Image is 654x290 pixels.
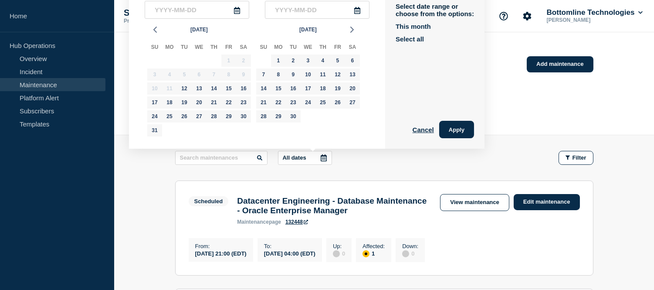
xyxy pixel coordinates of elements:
div: Tuesday, Sep 16, 2025 [287,82,299,95]
div: Tuesday, Aug 12, 2025 [178,82,190,95]
div: Sa [345,42,360,54]
div: Thursday, Aug 7, 2025 [208,68,220,81]
button: [DATE] [187,23,211,36]
div: We [192,42,207,54]
div: Sunday, Aug 3, 2025 [149,68,161,81]
div: Saturday, Aug 9, 2025 [237,68,250,81]
a: View maintenance [440,194,509,211]
div: Thursday, Aug 14, 2025 [208,82,220,95]
span: [DATE] [299,23,317,36]
div: Mo [271,42,286,54]
div: Friday, Aug 29, 2025 [223,110,235,123]
div: [DATE] 21:00 (EDT) [195,249,247,257]
div: Sunday, Sep 21, 2025 [258,96,270,109]
p: Primary Hub [124,18,155,24]
p: [PERSON_NAME] [545,17,636,23]
div: Tuesday, Sep 30, 2025 [287,110,299,123]
div: Friday, Aug 15, 2025 [223,82,235,95]
div: Tuesday, Sep 23, 2025 [287,96,299,109]
div: Th [207,42,221,54]
div: Monday, Aug 4, 2025 [163,68,176,81]
div: Su [256,42,271,54]
div: Wednesday, Sep 10, 2025 [302,68,314,81]
button: This month [396,23,431,30]
div: Saturday, Sep 27, 2025 [346,96,359,109]
p: From : [195,243,247,249]
p: To : [264,243,315,249]
button: Account settings [518,7,536,25]
a: Edit maintenance [514,194,580,210]
div: Monday, Sep 22, 2025 [272,96,285,109]
div: Sunday, Aug 31, 2025 [149,124,161,136]
div: Sunday, Sep 7, 2025 [258,68,270,81]
div: Monday, Aug 25, 2025 [163,110,176,123]
div: Wednesday, Aug 13, 2025 [193,82,205,95]
div: Friday, Sep 26, 2025 [332,96,344,109]
div: Thursday, Sep 25, 2025 [317,96,329,109]
div: Friday, Sep 12, 2025 [332,68,344,81]
div: disabled [333,250,340,257]
div: Friday, Sep 5, 2025 [332,55,344,67]
div: Sunday, Aug 10, 2025 [149,82,161,95]
a: 132448 [285,219,308,225]
div: Sunday, Aug 24, 2025 [149,110,161,123]
button: Select all [396,35,424,43]
input: Search maintenances [175,151,268,165]
div: Thursday, Aug 28, 2025 [208,110,220,123]
div: Tuesday, Aug 19, 2025 [178,96,190,109]
div: Saturday, Sep 13, 2025 [346,68,359,81]
div: Tuesday, Sep 2, 2025 [287,55,299,67]
div: Sunday, Sep 14, 2025 [258,82,270,95]
p: Status [124,8,298,18]
div: Thursday, Sep 18, 2025 [317,82,329,95]
div: Saturday, Sep 20, 2025 [346,82,359,95]
div: Friday, Aug 8, 2025 [223,68,235,81]
p: Up : [333,243,345,249]
span: Filter [573,154,586,161]
div: Monday, Sep 15, 2025 [272,82,285,95]
div: Sa [236,42,251,54]
div: Friday, Aug 22, 2025 [223,96,235,109]
div: Monday, Sep 29, 2025 [272,110,285,123]
div: Tuesday, Aug 26, 2025 [178,110,190,123]
div: Wednesday, Sep 17, 2025 [302,82,314,95]
div: Wednesday, Aug 6, 2025 [193,68,205,81]
p: page [237,219,281,225]
div: disabled [402,250,409,257]
div: Saturday, Sep 6, 2025 [346,55,359,67]
div: Thursday, Sep 11, 2025 [317,68,329,81]
div: Tu [177,42,192,54]
button: All dates [278,151,332,165]
div: Wednesday, Aug 20, 2025 [193,96,205,109]
div: Monday, Aug 18, 2025 [163,96,176,109]
div: Wednesday, Sep 24, 2025 [302,96,314,109]
div: Fr [330,42,345,54]
a: Add maintenance [527,56,593,72]
div: Su [147,42,162,54]
div: 1 [363,249,385,257]
span: maintenance [237,219,269,225]
div: Sunday, Aug 17, 2025 [149,96,161,109]
h3: Datacenter Engineering - Database Maintenance - Oracle Enterprise Manager [237,196,431,215]
div: Tuesday, Aug 5, 2025 [178,68,190,81]
div: 0 [402,249,418,257]
button: Filter [559,151,593,165]
div: Wednesday, Aug 27, 2025 [193,110,205,123]
div: Tu [286,42,301,54]
div: Mo [162,42,177,54]
div: 0 [333,249,345,257]
div: affected [363,250,369,257]
div: Saturday, Aug 30, 2025 [237,110,250,123]
button: Bottomline Technologies [545,8,644,17]
button: Cancel [413,121,434,138]
div: Thursday, Aug 21, 2025 [208,96,220,109]
div: We [301,42,315,54]
div: Tuesday, Sep 9, 2025 [287,68,299,81]
p: Down : [402,243,418,249]
p: Select date range or choose from the options: [396,3,474,17]
div: Wednesday, Sep 3, 2025 [302,55,314,67]
p: All dates [283,154,306,161]
div: Sunday, Sep 28, 2025 [258,110,270,123]
span: [DATE] [190,23,208,36]
input: YYYY-MM-DD [265,1,369,19]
